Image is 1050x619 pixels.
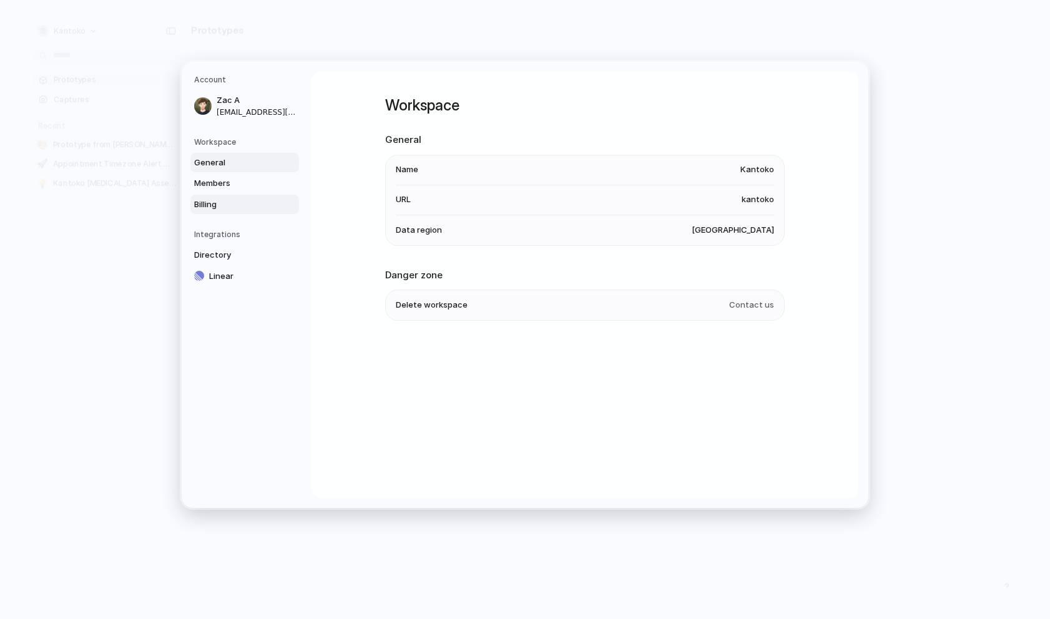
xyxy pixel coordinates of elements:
h2: Danger zone [385,268,785,282]
span: Directory [194,249,274,261]
a: Billing [190,194,299,214]
a: Members [190,173,299,193]
h2: General [385,133,785,147]
a: Linear [190,266,299,286]
span: [GEOGRAPHIC_DATA] [692,224,774,236]
h5: Integrations [194,229,299,240]
span: kantoko [742,193,774,206]
span: General [194,156,274,168]
span: Data region [396,224,442,236]
span: Name [396,163,418,176]
a: Zac A[EMAIL_ADDRESS][DOMAIN_NAME] [190,90,299,122]
span: [EMAIL_ADDRESS][DOMAIN_NAME] [217,106,297,117]
span: Linear [209,270,289,282]
span: Billing [194,198,274,210]
h1: Workspace [385,94,785,117]
span: Zac A [217,94,297,107]
span: Delete workspace [396,299,468,311]
h5: Account [194,74,299,85]
h5: Workspace [194,136,299,147]
span: URL [396,193,411,206]
span: Contact us [729,299,774,311]
a: Directory [190,245,299,265]
span: Members [194,177,274,190]
a: General [190,152,299,172]
span: Kantoko [740,163,774,176]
